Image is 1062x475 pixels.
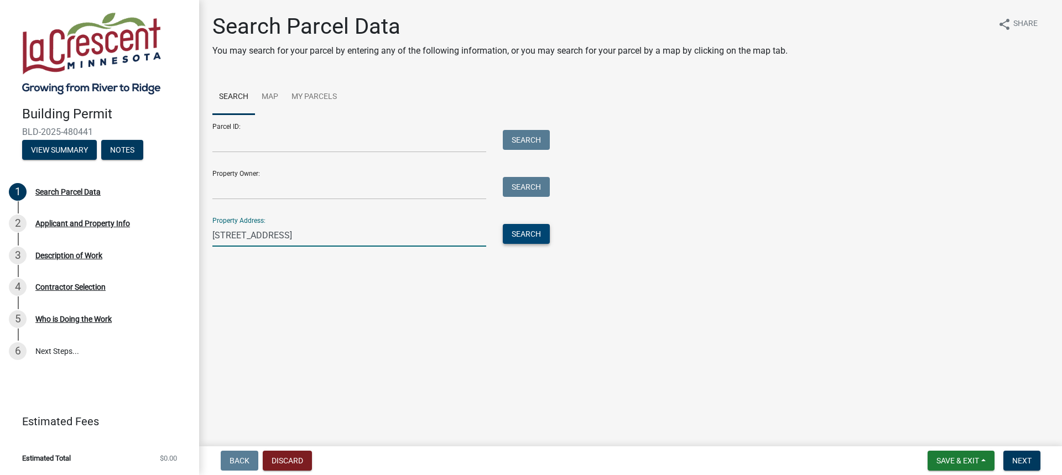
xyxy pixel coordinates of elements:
[230,456,249,465] span: Back
[101,146,143,155] wm-modal-confirm: Notes
[22,106,190,122] h4: Building Permit
[160,455,177,462] span: $0.00
[101,140,143,160] button: Notes
[35,283,106,291] div: Contractor Selection
[9,310,27,328] div: 5
[35,315,112,323] div: Who is Doing the Work
[503,177,550,197] button: Search
[928,451,995,471] button: Save & Exit
[9,215,27,232] div: 2
[212,44,788,58] p: You may search for your parcel by entering any of the following information, or you may search fo...
[9,342,27,360] div: 6
[9,410,181,432] a: Estimated Fees
[35,220,130,227] div: Applicant and Property Info
[255,80,285,115] a: Map
[503,224,550,244] button: Search
[503,130,550,150] button: Search
[22,140,97,160] button: View Summary
[35,188,101,196] div: Search Parcel Data
[9,183,27,201] div: 1
[1013,18,1038,31] span: Share
[22,146,97,155] wm-modal-confirm: Summary
[263,451,312,471] button: Discard
[998,18,1011,31] i: share
[9,247,27,264] div: 3
[936,456,979,465] span: Save & Exit
[1003,451,1040,471] button: Next
[22,12,161,95] img: City of La Crescent, Minnesota
[989,13,1047,35] button: shareShare
[285,80,343,115] a: My Parcels
[9,278,27,296] div: 4
[35,252,102,259] div: Description of Work
[22,127,177,137] span: BLD-2025-480441
[1012,456,1032,465] span: Next
[212,80,255,115] a: Search
[221,451,258,471] button: Back
[22,455,71,462] span: Estimated Total
[212,13,788,40] h1: Search Parcel Data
